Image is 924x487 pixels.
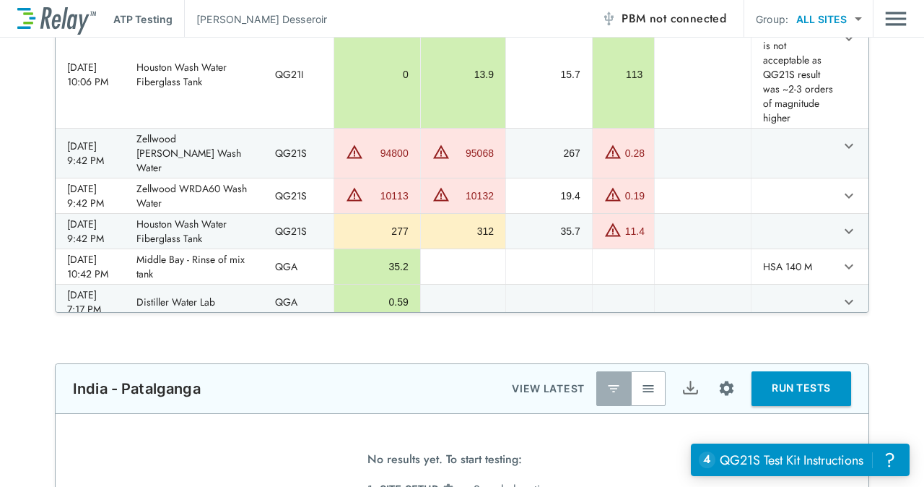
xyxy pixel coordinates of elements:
[17,4,96,35] img: LuminUltra Relay
[691,444,910,476] iframe: Resource center
[432,186,450,203] img: Warning
[432,143,450,160] img: Warning
[196,12,327,27] p: [PERSON_NAME] Desseroir
[367,146,408,160] div: 94800
[263,21,334,128] td: QG21I
[518,189,580,203] div: 19.4
[263,214,334,249] td: QG21S
[67,217,113,246] div: [DATE] 9:42 PM
[125,129,263,178] td: Zellwood [PERSON_NAME] Wash Water
[518,224,580,238] div: 35.7
[885,5,907,33] img: Drawer Icon
[837,290,861,314] button: expand row
[263,129,334,178] td: QG21S
[604,186,622,203] img: Warning
[346,143,363,160] img: Warning
[367,189,408,203] div: 10113
[125,249,263,284] td: Middle Bay - Rinse of mix tank
[346,224,408,238] div: 277
[346,186,363,203] img: Warning
[125,21,263,128] td: Houston Wash Water Fiberglass Tank
[718,379,736,397] img: Settings Icon
[346,259,408,274] div: 35.2
[512,380,585,397] p: VIEW LATEST
[837,134,861,158] button: expand row
[596,4,732,33] button: PBM not connected
[625,224,645,238] div: 11.4
[837,26,861,51] button: expand row
[622,9,726,29] span: PBM
[453,189,494,203] div: 10132
[346,295,408,309] div: 0.59
[432,67,494,82] div: 13.9
[67,252,113,281] div: [DATE] 10:42 PM
[604,143,622,160] img: Warning
[885,5,907,33] button: Main menu
[67,288,113,316] div: [DATE] 7:17 PM
[73,380,201,397] p: India - Patalganga
[751,249,837,284] td: HSA 140 M
[263,249,334,284] td: QGA
[756,12,788,27] p: Group:
[641,382,655,396] img: View All
[67,60,113,89] div: [DATE] 10:06 PM
[453,146,494,160] div: 95068
[518,67,580,82] div: 15.7
[751,371,851,406] button: RUN TESTS
[625,189,645,203] div: 0.19
[125,178,263,213] td: Zellwood WRDA60 Wash Water
[67,139,113,168] div: [DATE] 9:42 PM
[67,181,113,210] div: [DATE] 9:42 PM
[263,285,334,319] td: QGA
[707,369,746,408] button: Site setup
[837,254,861,279] button: expand row
[837,219,861,243] button: expand row
[113,12,173,27] p: ATP Testing
[518,146,580,160] div: 267
[125,214,263,249] td: Houston Wash Water Fiberglass Tank
[751,21,837,128] td: QG21I method is not acceptable as QG21S result was ~2-3 orders of magnitude higher
[125,285,263,319] td: Distiller Water Lab
[606,382,621,396] img: Latest
[367,448,522,478] span: No results yet. To start testing:
[681,379,699,397] img: Export Icon
[601,12,616,26] img: Offline Icon
[346,67,408,82] div: 0
[625,146,645,160] div: 0.28
[604,67,643,82] div: 113
[837,184,861,208] button: expand row
[673,371,707,406] button: Export
[650,10,726,27] span: not connected
[432,224,494,238] div: 312
[263,178,334,213] td: QG21S
[604,221,622,238] img: Warning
